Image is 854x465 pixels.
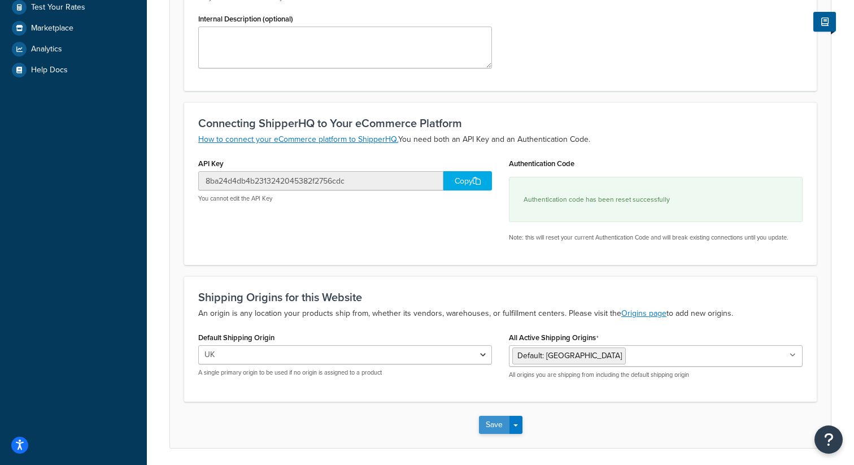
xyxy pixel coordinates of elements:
small: Authentication code has been reset successfully [524,194,670,205]
h3: Shipping Origins for this Website [198,291,803,303]
p: You need both an API Key and an Authentication Code. [198,133,803,146]
label: Default Shipping Origin [198,333,274,342]
p: All origins you are shipping from including the default shipping origin [509,371,803,379]
label: Authentication Code [509,159,574,168]
a: Marketplace [8,18,138,38]
span: Analytics [31,45,62,54]
button: Open Resource Center [814,425,843,454]
label: All Active Shipping Origins [509,333,599,342]
a: How to connect your eCommerce platform to ShipperHQ. [198,133,398,145]
span: Test Your Rates [31,3,85,12]
a: Help Docs [8,60,138,80]
div: Copy [443,171,492,190]
label: Internal Description (optional) [198,15,293,23]
button: Save [479,416,509,434]
span: Marketplace [31,24,73,33]
p: An origin is any location your products ship from, whether its vendors, warehouses, or fulfillmen... [198,307,803,320]
button: Show Help Docs [813,12,836,32]
span: Default: [GEOGRAPHIC_DATA] [517,350,622,362]
p: You cannot edit the API Key [198,194,492,203]
a: Origins page [621,307,666,319]
p: A single primary origin to be used if no origin is assigned to a product [198,368,492,377]
h3: Connecting ShipperHQ to Your eCommerce Platform [198,117,803,129]
p: Note: this will reset your current Authentication Code and will break existing connections until ... [509,233,803,242]
span: Help Docs [31,66,68,75]
a: Analytics [8,39,138,59]
label: API Key [198,159,224,168]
